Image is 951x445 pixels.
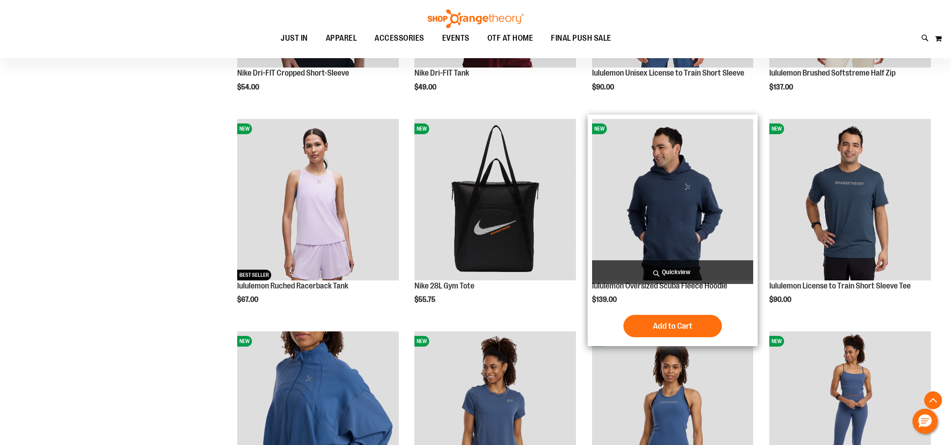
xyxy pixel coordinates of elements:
a: Nike Dri-FIT Cropped Short-Sleeve [237,68,349,77]
span: NEW [414,123,429,134]
a: EVENTS [433,28,478,49]
span: NEW [592,123,607,134]
button: Add to Cart [623,315,722,337]
img: Nike 28L Gym Tote [414,119,576,280]
span: FINAL PUSH SALE [551,28,611,48]
a: FINAL PUSH SALE [542,28,620,49]
div: product [588,114,758,346]
img: lululemon License to Train Short Sleeve Tee [769,119,931,280]
button: Back To Top [924,391,942,409]
a: lululemon Brushed Softstreme Half Zip [769,68,896,77]
span: $49.00 [414,83,438,91]
span: NEW [414,336,429,347]
a: Nike Dri-FIT Tank [414,68,469,77]
a: ACCESSORIES [366,28,433,49]
div: product [765,114,935,326]
span: $139.00 [592,296,618,304]
img: lululemon Ruched Racerback Tank [237,119,399,280]
a: OTF AT HOME [478,28,542,49]
span: APPAREL [326,28,357,48]
span: $55.75 [414,296,437,304]
div: product [233,114,403,326]
span: NEW [769,336,784,347]
span: BEST SELLER [237,270,271,280]
span: EVENTS [442,28,469,48]
a: APPAREL [317,28,366,49]
a: lululemon Unisex License to Train Short Sleeve [592,68,744,77]
span: NEW [237,123,252,134]
a: Nike 28L Gym ToteNEW [414,119,576,282]
a: lululemon License to Train Short Sleeve TeeNEW [769,119,931,282]
a: Quickview [592,260,754,284]
a: lululemon Ruched Racerback Tank [237,281,348,290]
a: lululemon Ruched Racerback TankNEWBEST SELLER [237,119,399,282]
span: NEW [237,336,252,347]
a: lululemon Oversized Scuba Fleece HoodieNEW [592,119,754,282]
span: $137.00 [769,83,794,91]
span: $90.00 [769,296,793,304]
span: JUST IN [281,28,308,48]
a: JUST IN [272,28,317,48]
a: Nike 28L Gym Tote [414,281,474,290]
div: product [410,114,580,326]
a: lululemon License to Train Short Sleeve Tee [769,281,911,290]
span: OTF AT HOME [487,28,533,48]
span: ACCESSORIES [375,28,424,48]
img: Shop Orangetheory [426,9,525,28]
span: NEW [769,123,784,134]
span: Add to Cart [653,321,692,331]
span: $54.00 [237,83,260,91]
span: $90.00 [592,83,615,91]
button: Hello, have a question? Let’s chat. [913,409,938,434]
a: lululemon Oversized Scuba Fleece Hoodie [592,281,727,290]
img: lululemon Oversized Scuba Fleece Hoodie [592,119,754,280]
span: $67.00 [237,296,260,304]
